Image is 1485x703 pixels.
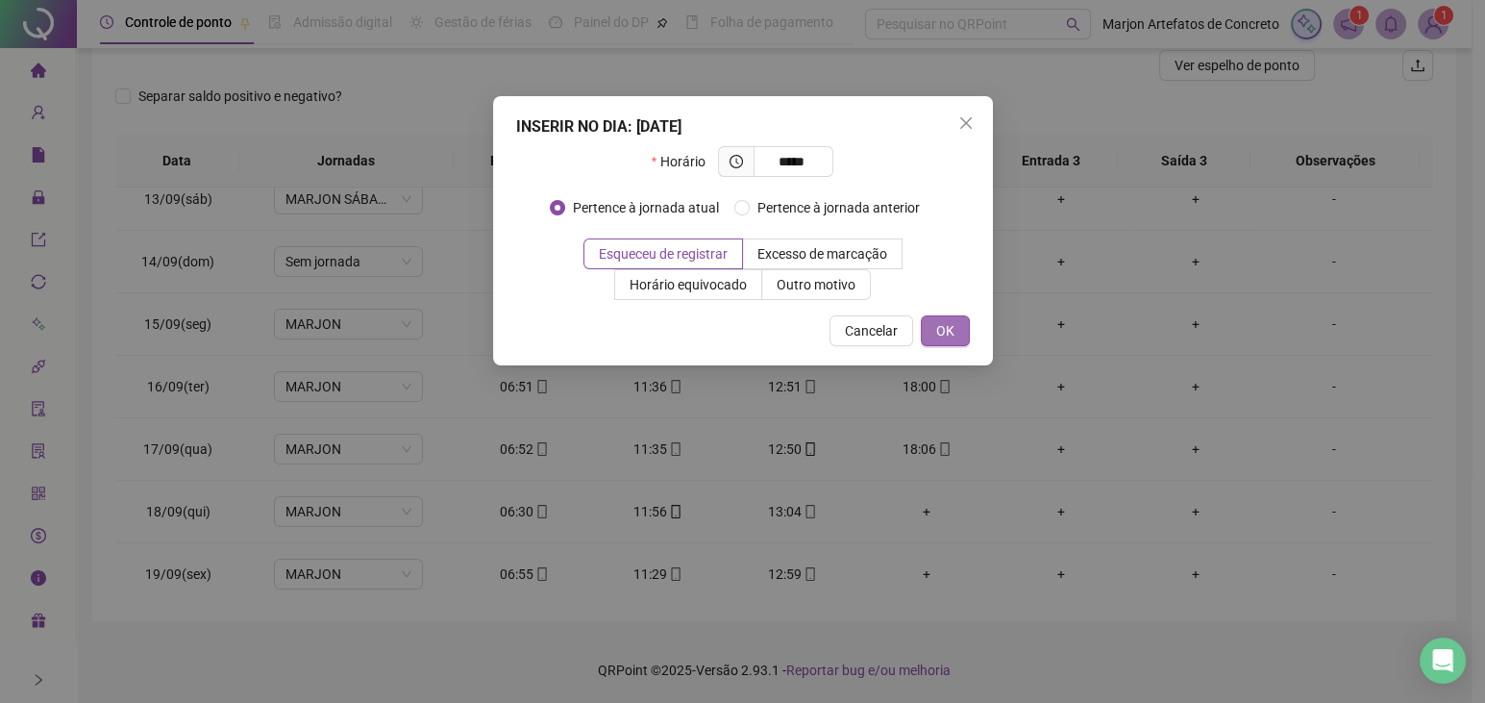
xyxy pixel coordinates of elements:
[757,246,887,262] span: Excesso de marcação
[652,146,718,177] label: Horário
[777,277,855,292] span: Outro motivo
[845,320,898,341] span: Cancelar
[599,246,728,262] span: Esqueceu de registrar
[936,320,954,341] span: OK
[958,115,974,131] span: close
[565,197,727,218] span: Pertence à jornada atual
[1420,638,1466,684] div: Open Intercom Messenger
[730,155,743,168] span: clock-circle
[829,315,913,346] button: Cancelar
[750,197,928,218] span: Pertence à jornada anterior
[630,277,747,292] span: Horário equivocado
[921,315,970,346] button: OK
[516,115,970,138] div: INSERIR NO DIA : [DATE]
[951,108,981,138] button: Close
